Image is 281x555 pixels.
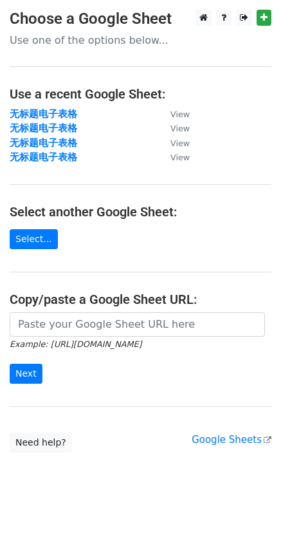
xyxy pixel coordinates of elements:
a: View [158,137,190,149]
a: Google Sheets [192,434,271,446]
small: View [170,153,190,162]
h4: Select another Google Sheet: [10,204,271,220]
small: Example: [URL][DOMAIN_NAME] [10,339,141,349]
h3: Choose a Google Sheet [10,10,271,28]
p: Use one of the options below... [10,33,271,47]
small: View [170,109,190,119]
a: View [158,108,190,120]
small: View [170,138,190,148]
a: Select... [10,229,58,249]
a: 无标题电子表格 [10,151,77,163]
small: View [170,124,190,133]
a: View [158,122,190,134]
a: 无标题电子表格 [10,122,77,134]
a: 无标题电子表格 [10,137,77,149]
input: Paste your Google Sheet URL here [10,312,265,337]
a: View [158,151,190,163]
a: 无标题电子表格 [10,108,77,120]
a: Need help? [10,433,72,453]
h4: Copy/paste a Google Sheet URL: [10,292,271,307]
h4: Use a recent Google Sheet: [10,86,271,102]
input: Next [10,364,42,384]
